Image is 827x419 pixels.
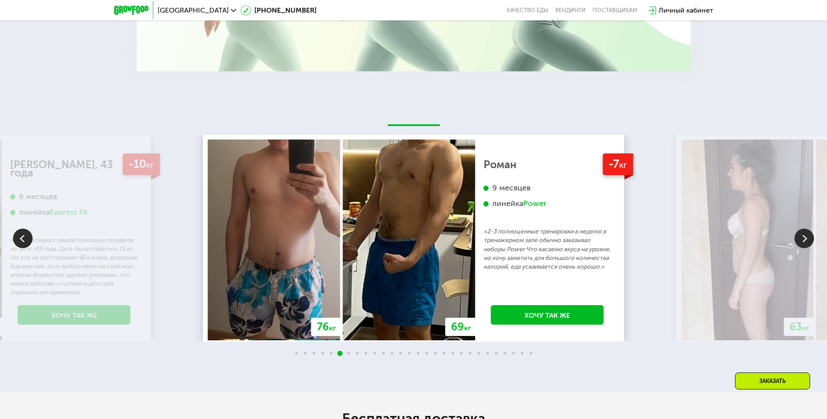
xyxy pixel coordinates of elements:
[445,318,477,336] div: 69
[146,160,154,170] span: кг
[13,229,33,248] img: Slide left
[484,160,611,169] div: Роман
[484,199,611,209] div: линейка
[50,207,88,217] div: Express Fit
[603,153,633,176] div: -7
[158,7,229,14] span: [GEOGRAPHIC_DATA]
[593,7,637,14] div: поставщикам
[735,372,810,389] div: Заказать
[794,229,814,248] img: Slide right
[464,324,471,332] span: кг
[555,7,586,14] a: Вендинги
[122,153,160,176] div: -10
[241,5,316,16] a: [PHONE_NUMBER]
[507,7,548,14] a: Качество еды
[18,305,131,325] a: Хочу так же
[484,227,611,271] p: «2-3 полноценные тренировки в неделю в тренажерном зале обычно заказывал наборы Power Что касаемо...
[784,318,815,336] div: 63
[10,160,138,178] div: [PERSON_NAME], 43 года
[311,318,342,336] div: 76
[10,236,138,297] p: «За 6 месяцев с вашей помощью похудела на 10 кг. 43 года. Цель была сбросить 15 кг. Но это не рас...
[10,207,138,217] div: линейка
[491,305,604,325] a: Хочу так же
[802,324,809,332] span: кг
[10,192,138,202] div: 6 месяцев
[484,183,611,193] div: 9 месяцев
[329,324,336,332] span: кг
[659,5,713,16] div: Личный кабинет
[619,160,627,170] span: кг
[523,199,547,209] div: Power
